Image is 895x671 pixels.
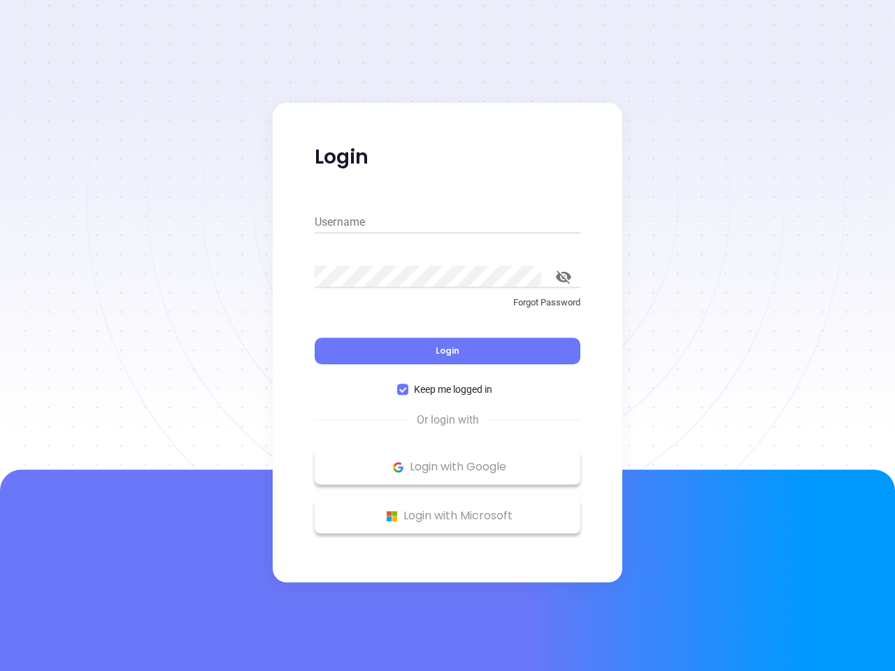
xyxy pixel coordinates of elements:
span: Or login with [410,412,486,428]
button: Microsoft Logo Login with Microsoft [315,498,580,533]
button: toggle password visibility [547,260,580,294]
p: Login [315,145,580,170]
p: Login with Microsoft [322,505,573,526]
button: Login [315,338,580,364]
img: Microsoft Logo [383,507,401,525]
p: Forgot Password [315,296,580,310]
button: Google Logo Login with Google [315,449,580,484]
p: Login with Google [322,456,573,477]
a: Forgot Password [315,296,580,321]
span: Login [436,345,459,356]
img: Google Logo [389,459,407,476]
span: Keep me logged in [408,382,498,397]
